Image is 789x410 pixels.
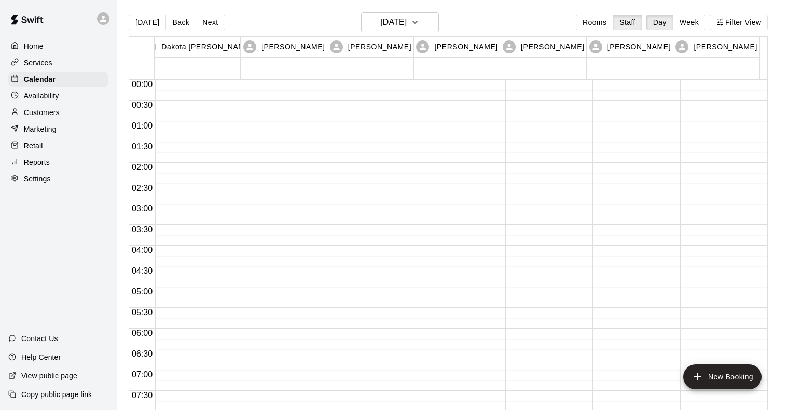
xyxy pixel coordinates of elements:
[24,124,57,134] p: Marketing
[21,371,77,381] p: View public page
[129,80,155,89] span: 00:00
[21,352,61,362] p: Help Center
[196,15,225,30] button: Next
[129,266,155,275] span: 04:30
[8,154,108,170] a: Reports
[613,15,642,30] button: Staff
[24,140,43,151] p: Retail
[24,41,44,51] p: Home
[8,55,108,70] a: Services
[161,41,252,52] p: Dakota [PERSON_NAME]
[129,121,155,130] span: 01:00
[129,287,155,296] span: 05:00
[24,58,52,68] p: Services
[165,15,196,30] button: Back
[683,364,762,389] button: add
[261,41,325,52] p: [PERSON_NAME]
[8,88,108,104] a: Availability
[694,41,757,52] p: [PERSON_NAME]
[8,171,108,187] a: Settings
[21,389,92,400] p: Copy public page link
[8,138,108,153] a: Retail
[129,308,155,317] span: 05:30
[129,225,155,234] span: 03:30
[129,370,155,379] span: 07:00
[24,107,60,118] p: Customers
[710,15,768,30] button: Filter View
[8,121,108,137] a: Marketing
[129,101,155,109] span: 00:30
[129,183,155,192] span: 02:30
[521,41,584,52] p: [PERSON_NAME]
[380,15,407,30] h6: [DATE]
[8,72,108,87] a: Calendar
[24,157,50,167] p: Reports
[129,204,155,213] span: 03:00
[129,349,155,358] span: 06:30
[129,329,155,337] span: 06:00
[8,38,108,54] a: Home
[129,246,155,255] span: 04:00
[361,12,439,32] button: [DATE]
[24,91,59,101] p: Availability
[673,15,705,30] button: Week
[24,74,56,84] p: Calendar
[434,41,497,52] p: [PERSON_NAME]
[129,391,155,400] span: 07:30
[8,105,108,120] a: Customers
[348,41,411,52] p: [PERSON_NAME]
[129,163,155,172] span: 02:00
[129,142,155,151] span: 01:30
[129,15,166,30] button: [DATE]
[607,41,671,52] p: [PERSON_NAME]
[24,174,51,184] p: Settings
[21,333,58,344] p: Contact Us
[576,15,613,30] button: Rooms
[646,15,673,30] button: Day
